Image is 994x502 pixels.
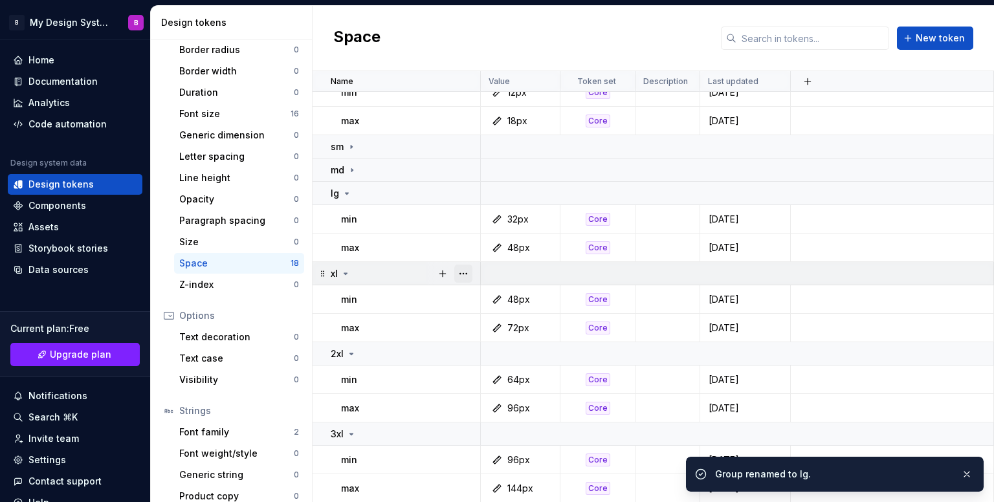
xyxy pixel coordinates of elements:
a: Space18 [174,253,304,274]
button: Contact support [8,471,142,492]
p: Value [489,76,510,87]
div: 18 [291,258,299,268]
div: Components [28,199,86,212]
a: Design tokens [8,174,142,195]
div: Strings [179,404,299,417]
div: Size [179,235,294,248]
p: max [341,115,359,127]
a: Text case0 [174,348,304,369]
div: [DATE] [701,213,790,226]
div: 2 [294,427,299,437]
div: 0 [294,353,299,364]
div: Space [179,257,291,270]
div: 0 [294,151,299,162]
a: Invite team [8,428,142,449]
div: 16 [291,109,299,119]
p: Name [331,76,353,87]
div: Current plan : Free [10,322,140,335]
div: 0 [294,215,299,226]
div: Design tokens [28,178,94,191]
button: BMy Design SystemB [3,8,148,36]
p: max [341,482,359,495]
div: Documentation [28,75,98,88]
div: 96px [507,453,530,466]
div: Letter spacing [179,150,294,163]
div: Core [586,402,610,415]
div: Opacity [179,193,294,206]
div: 32px [507,213,529,226]
div: B [9,15,25,30]
p: 2xl [331,347,344,360]
a: Letter spacing0 [174,146,304,167]
a: Border width0 [174,61,304,82]
div: Core [586,373,610,386]
div: Core [586,322,610,334]
a: Upgrade plan [10,343,140,366]
h2: Space [333,27,381,50]
div: 0 [294,194,299,204]
div: [DATE] [701,241,790,254]
div: 48px [507,293,530,306]
a: Z-index0 [174,274,304,295]
a: Documentation [8,71,142,92]
a: Generic string0 [174,464,304,485]
input: Search in tokens... [736,27,889,50]
div: 144px [507,482,533,495]
div: Text decoration [179,331,294,344]
div: Duration [179,86,294,99]
div: 0 [294,332,299,342]
div: Border radius [179,43,294,56]
button: Search ⌘K [8,407,142,428]
div: Paragraph spacing [179,214,294,227]
a: Paragraph spacing0 [174,210,304,231]
div: 0 [294,173,299,183]
div: 0 [294,491,299,501]
div: Line height [179,171,294,184]
p: md [331,164,344,177]
a: Code automation [8,114,142,135]
div: 0 [294,87,299,98]
p: xl [331,267,338,280]
div: 96px [507,402,530,415]
p: min [341,293,357,306]
div: Invite team [28,432,79,445]
div: [DATE] [701,86,790,99]
div: 0 [294,66,299,76]
p: min [341,86,357,99]
a: Storybook stories [8,238,142,259]
div: Options [179,309,299,322]
div: Contact support [28,475,102,488]
div: Core [586,293,610,306]
div: Code automation [28,118,107,131]
a: Font weight/style0 [174,443,304,464]
div: 48px [507,241,530,254]
button: New token [897,27,973,50]
div: 0 [294,279,299,290]
div: Core [586,213,610,226]
div: Data sources [28,263,89,276]
p: Description [643,76,688,87]
div: Generic dimension [179,129,294,142]
div: Storybook stories [28,242,108,255]
a: Assets [8,217,142,237]
div: [DATE] [701,322,790,334]
a: Opacity0 [174,189,304,210]
div: Design tokens [161,16,307,29]
a: Settings [8,450,142,470]
p: min [341,373,357,386]
div: Assets [28,221,59,234]
p: Last updated [708,76,758,87]
p: max [341,241,359,254]
p: min [341,213,357,226]
div: Search ⌘K [28,411,78,424]
p: lg [331,187,339,200]
div: Group renamed to lg. [715,468,951,481]
p: sm [331,140,344,153]
div: Analytics [28,96,70,109]
div: 0 [294,45,299,55]
a: Font size16 [174,104,304,124]
div: 72px [507,322,529,334]
div: Notifications [28,389,87,402]
button: Notifications [8,386,142,406]
div: 0 [294,130,299,140]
